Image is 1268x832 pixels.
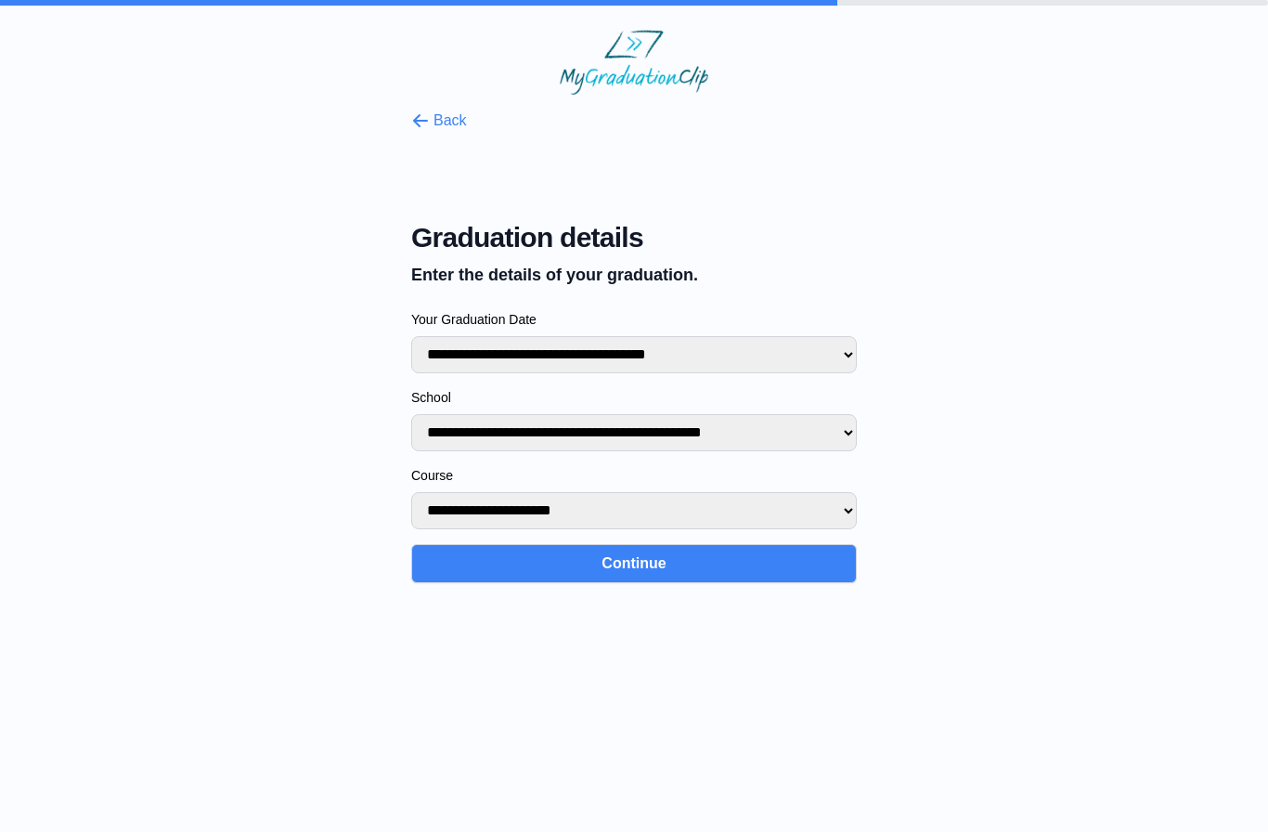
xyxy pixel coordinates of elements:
[411,544,857,583] button: Continue
[411,110,467,132] button: Back
[411,262,857,288] p: Enter the details of your graduation.
[411,221,857,254] span: Graduation details
[411,388,857,407] label: School
[411,310,857,329] label: Your Graduation Date
[560,30,708,95] img: MyGraduationClip
[411,466,857,485] label: Course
